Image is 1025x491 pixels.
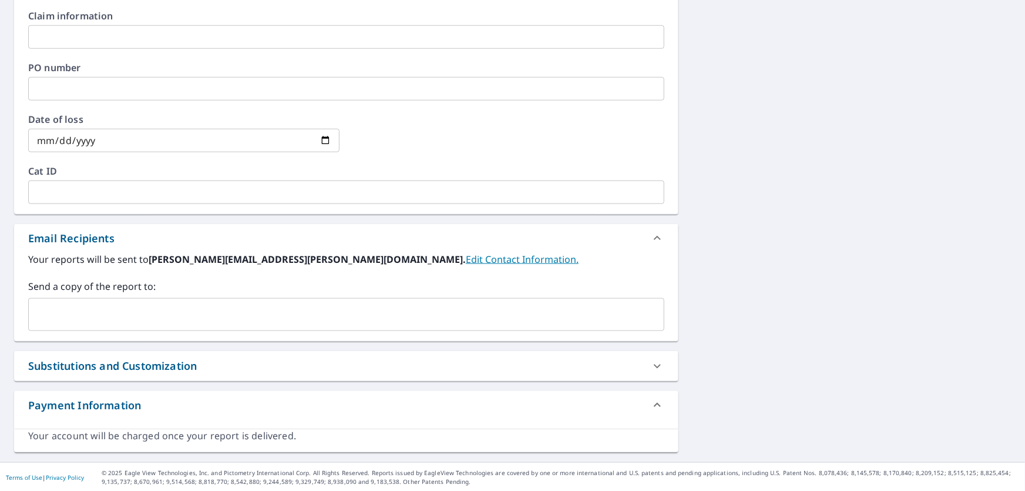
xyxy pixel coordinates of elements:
[28,63,664,72] label: PO number
[28,398,141,413] div: Payment Information
[6,474,84,481] p: |
[466,253,579,266] a: EditContactInfo
[28,231,115,246] div: Email Recipients
[46,473,84,482] a: Privacy Policy
[14,391,678,419] div: Payment Information
[28,252,664,266] label: Your reports will be sent to
[6,473,42,482] a: Terms of Use
[28,279,664,293] label: Send a copy of the report to:
[28,166,664,176] label: Cat ID
[28,115,340,124] label: Date of loss
[28,429,664,443] div: Your account will be charged once your report is delivered.
[28,358,197,374] div: Substitutions and Customization
[28,11,664,21] label: Claim information
[149,253,466,266] b: [PERSON_NAME][EMAIL_ADDRESS][PERSON_NAME][DOMAIN_NAME].
[14,224,678,252] div: Email Recipients
[14,351,678,381] div: Substitutions and Customization
[102,469,1019,486] p: © 2025 Eagle View Technologies, Inc. and Pictometry International Corp. All Rights Reserved. Repo...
